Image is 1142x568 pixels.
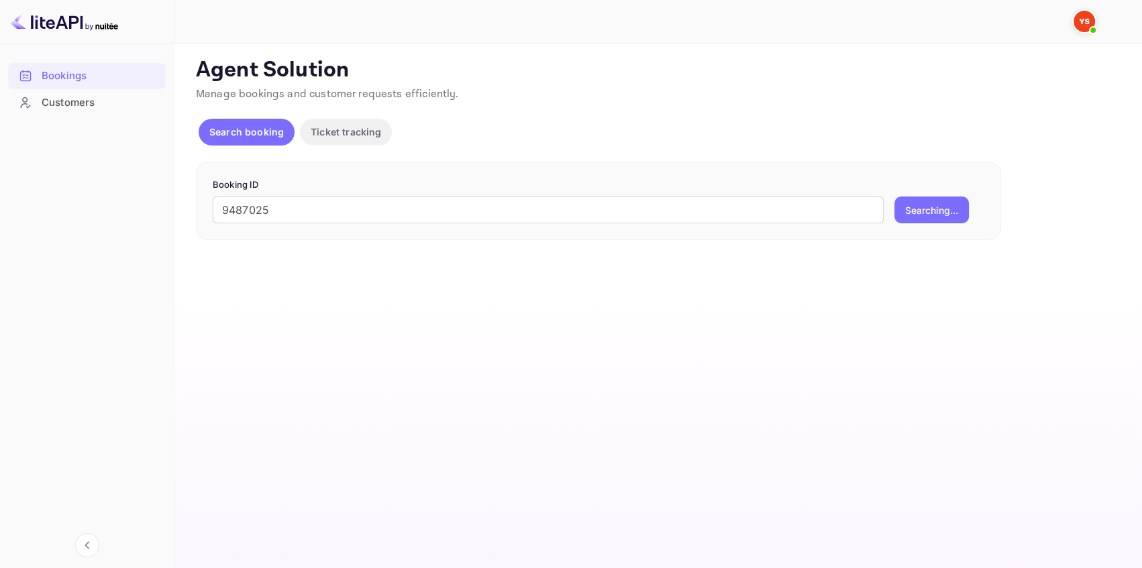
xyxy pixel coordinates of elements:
div: Customers [42,95,159,111]
a: Customers [8,90,166,115]
p: Search booking [209,125,284,139]
a: Bookings [8,63,166,88]
button: Searching... [894,196,969,223]
div: Bookings [42,68,159,84]
p: Agent Solution [196,57,1118,84]
div: Bookings [8,63,166,89]
p: Ticket tracking [311,125,381,139]
input: Enter Booking ID (e.g., 63782194) [213,196,884,223]
div: Customers [8,90,166,116]
p: Booking ID [213,178,984,192]
span: Manage bookings and customer requests efficiently. [196,87,459,101]
img: Yandex Support [1074,11,1095,32]
button: Collapse navigation [75,533,99,557]
img: LiteAPI logo [11,11,118,32]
